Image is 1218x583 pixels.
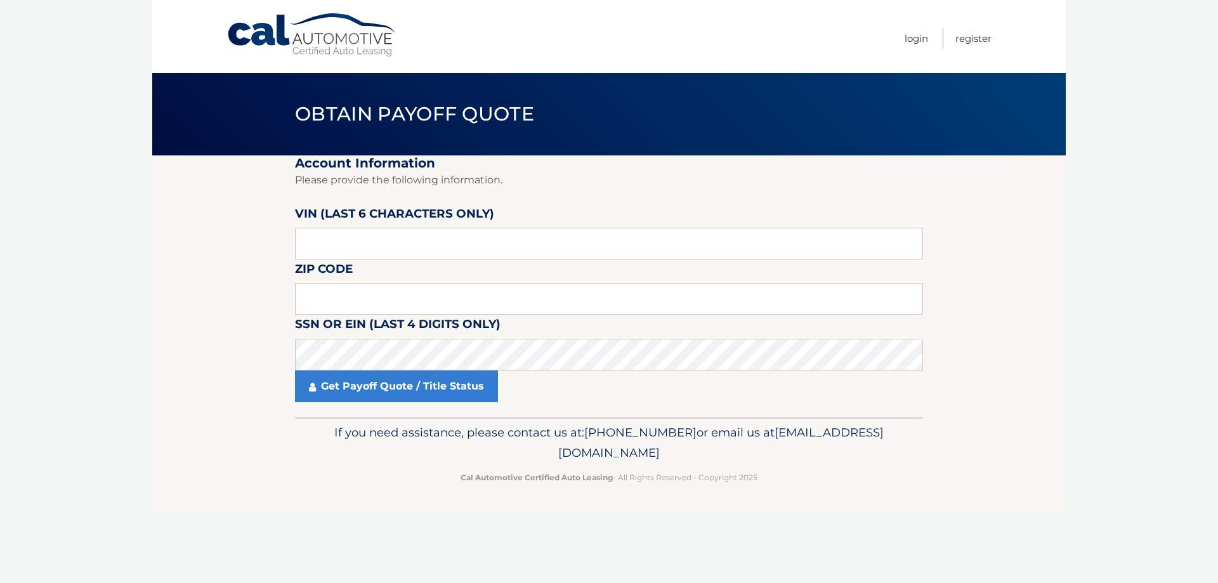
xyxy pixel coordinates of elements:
p: If you need assistance, please contact us at: or email us at [303,423,915,463]
strong: Cal Automotive Certified Auto Leasing [461,473,613,482]
span: Obtain Payoff Quote [295,102,534,126]
label: SSN or EIN (last 4 digits only) [295,315,501,338]
p: - All Rights Reserved - Copyright 2025 [303,471,915,484]
a: Cal Automotive [226,13,398,58]
label: VIN (last 6 characters only) [295,204,494,228]
h2: Account Information [295,155,923,171]
a: Register [955,28,992,49]
a: Get Payoff Quote / Title Status [295,370,498,402]
p: Please provide the following information. [295,171,923,189]
a: Login [905,28,928,49]
span: [PHONE_NUMBER] [584,425,697,440]
label: Zip Code [295,259,353,283]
